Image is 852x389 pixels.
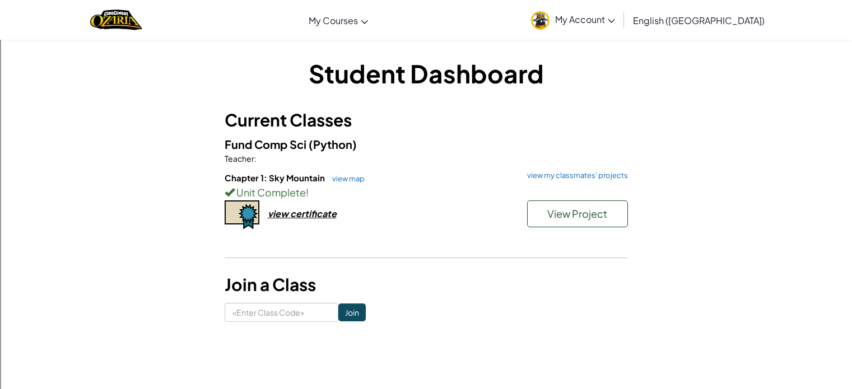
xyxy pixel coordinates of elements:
[555,13,615,25] span: My Account
[525,2,621,38] a: My Account
[531,11,550,30] img: avatar
[90,8,142,31] img: Home
[303,5,374,35] a: My Courses
[633,15,765,26] span: English ([GEOGRAPHIC_DATA])
[627,5,770,35] a: English ([GEOGRAPHIC_DATA])
[309,15,358,26] span: My Courses
[90,8,142,31] a: Ozaria by CodeCombat logo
